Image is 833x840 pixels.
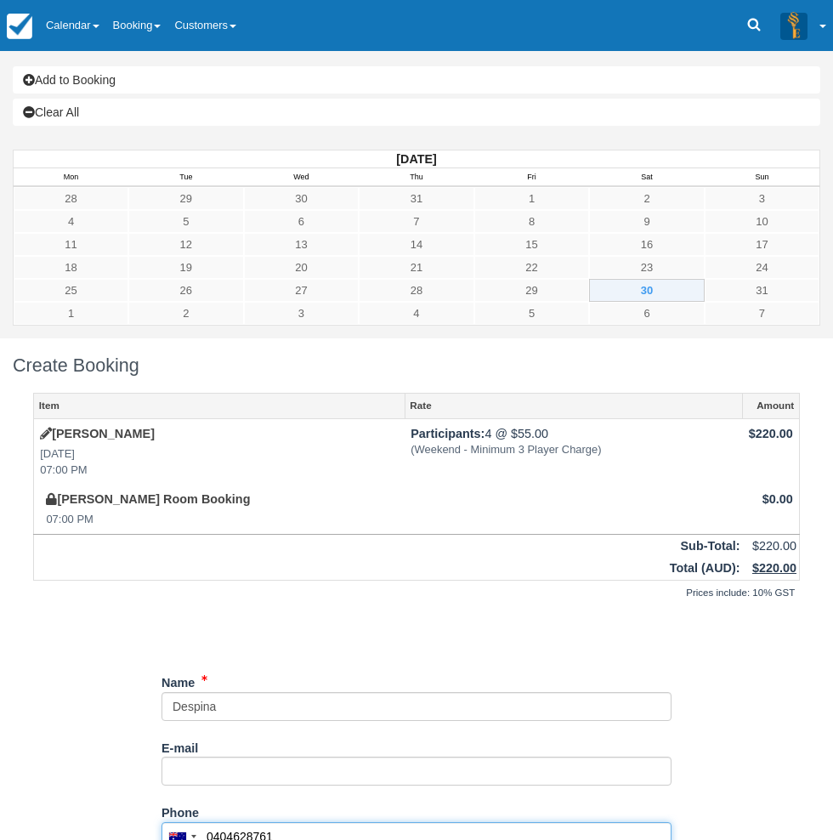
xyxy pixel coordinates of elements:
[46,512,398,528] em: 07:00 PM
[40,427,155,440] a: [PERSON_NAME]
[161,668,195,692] label: Name
[405,418,743,484] td: 4 @ $55.00
[13,355,820,376] h1: Create Booking
[396,152,436,166] strong: [DATE]
[681,539,740,553] strong: Sub-Total:
[359,256,474,279] a: 21
[244,187,360,210] a: 30
[244,279,360,302] a: 27
[46,492,250,506] a: [PERSON_NAME] Room Booking
[13,66,820,94] a: Add to Booking
[589,279,705,302] a: 30
[743,394,799,417] a: Amount
[359,279,474,302] a: 28
[743,484,800,534] td: $0.00
[14,279,128,302] a: 25
[705,561,732,575] span: AUD
[359,168,474,187] th: Thu
[128,256,244,279] a: 19
[161,798,199,822] label: Phone
[161,734,198,758] label: E-mail
[128,279,244,302] a: 26
[474,187,590,210] a: 1
[474,279,590,302] a: 29
[359,187,474,210] a: 31
[589,233,705,256] a: 16
[752,561,796,575] u: $220.00
[743,534,800,557] td: $220.00
[244,210,360,233] a: 6
[743,418,800,484] td: $220.00
[589,187,705,210] a: 2
[705,187,819,210] a: 3
[40,446,399,478] em: [DATE] 07:00 PM
[14,210,128,233] a: 4
[128,168,244,187] th: Tue
[474,233,590,256] a: 15
[705,279,819,302] a: 31
[405,394,743,417] a: Rate
[14,256,128,279] a: 18
[128,187,244,210] a: 29
[359,233,474,256] a: 14
[128,233,244,256] a: 12
[589,210,705,233] a: 9
[14,187,128,210] a: 28
[589,302,705,325] a: 6
[13,99,820,126] a: Clear All
[7,14,32,39] img: checkfront-main-nav-mini-logo.png
[14,233,128,256] a: 11
[705,256,819,279] a: 24
[128,302,244,325] a: 2
[14,168,129,187] th: Mon
[780,12,807,39] img: A3
[474,168,590,187] th: Fri
[411,442,736,458] em: (Weekend - Minimum 3 Player Charge)
[474,302,590,325] a: 5
[359,210,474,233] a: 7
[705,302,819,325] a: 7
[705,210,819,233] a: 10
[474,210,590,233] a: 8
[128,210,244,233] a: 5
[589,168,705,187] th: Sat
[359,302,474,325] a: 4
[244,302,360,325] a: 3
[34,394,405,417] a: Item
[474,256,590,279] a: 22
[705,233,819,256] a: 17
[33,581,800,604] div: Prices include: 10% GST
[244,256,360,279] a: 20
[411,427,484,440] strong: Participants
[705,168,820,187] th: Sun
[244,168,360,187] th: Wed
[670,561,740,575] strong: Total ( ):
[589,256,705,279] a: 23
[14,302,128,325] a: 1
[244,233,360,256] a: 13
